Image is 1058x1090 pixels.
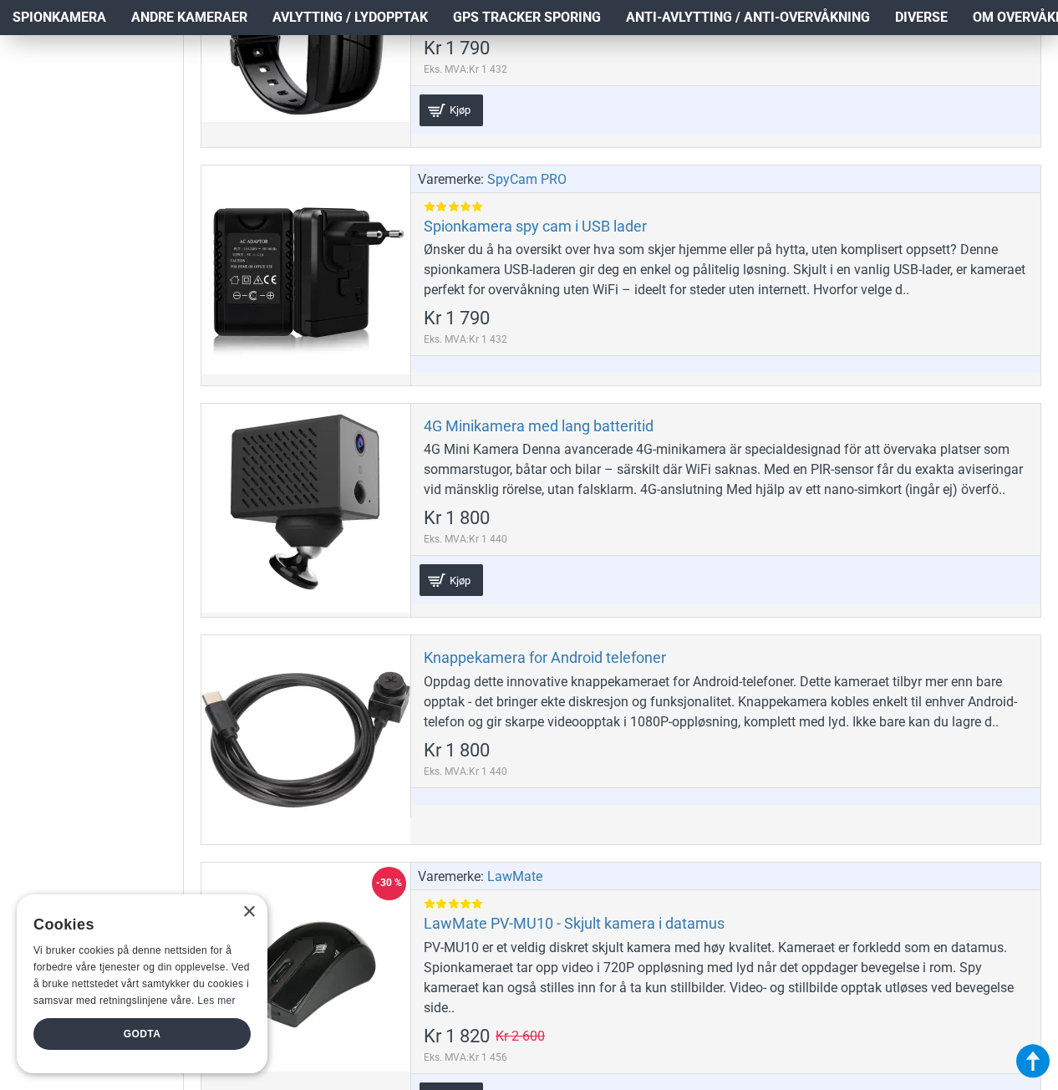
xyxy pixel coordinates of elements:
[13,8,106,28] span: Spionkamera
[33,907,240,943] div: Cookies
[131,8,247,28] span: Andre kameraer
[418,867,484,887] span: Varemerke:
[33,945,250,1006] span: Vi bruker cookies på denne nettsiden for å forbedre våre tjenester og din opplevelse. Ved å bruke...
[33,1018,251,1050] div: Godta
[424,332,507,347] span: Eks. MVA:Kr 1 432
[424,309,490,328] span: Kr 1 790
[424,440,1028,500] div: 4G Mini Kamera Denna avancerade 4G-minikamera är specialdesignad för att övervaka platser som som...
[445,104,475,115] span: Kjøp
[201,863,410,1072] a: LawMate PV-MU10 - Skjult kamera i datamus LawMate PV-MU10 - Skjult kamera i datamus
[424,1050,545,1065] span: Eks. MVA:Kr 1 456
[424,416,654,435] a: 4G Minikamera med lang batteritid
[424,216,647,236] a: Spionkamera spy cam i USB lader
[201,404,410,613] a: 4G Minikamera med lang batteritid 4G Minikamera med lang batteritid
[424,672,1028,732] div: Oppdag dette innovative knappekameraet for Android-telefoner. Dette kameraet tilbyr mer enn bare ...
[445,575,475,586] span: Kjøp
[197,995,235,1006] a: Les mer, opens a new window
[424,914,725,933] a: LawMate PV-MU10 - Skjult kamera i datamus
[424,1027,490,1046] span: Kr 1 820
[272,8,428,28] span: Avlytting / Lydopptak
[487,867,542,887] a: LawMate
[242,906,255,919] div: Close
[424,39,490,58] span: Kr 1 790
[496,1030,545,1043] span: Kr 2 600
[424,764,507,779] span: Eks. MVA:Kr 1 440
[424,648,666,667] a: Knappekamera for Android telefoner
[453,8,601,28] span: GPS Tracker Sporing
[424,741,490,760] span: Kr 1 800
[895,8,948,28] span: Diverse
[418,170,484,190] span: Varemerke:
[424,509,490,527] span: Kr 1 800
[626,8,870,28] span: Anti-avlytting / Anti-overvåkning
[424,240,1028,300] div: Ønsker du å ha oversikt over hva som skjer hjemme eller på hytta, uten komplisert oppsett? Denne ...
[487,170,567,190] a: SpyCam PRO
[424,938,1028,1018] div: PV-MU10 er et veldig diskret skjult kamera med høy kvalitet. Kameraet er forkledd som en datamus....
[424,532,507,547] span: Eks. MVA:Kr 1 440
[201,166,410,374] a: Spionkamera spy cam i USB lader Spionkamera spy cam i USB lader
[201,635,410,844] a: Knappekamera for Android telefoner Knappekamera for Android telefoner
[424,62,507,77] span: Eks. MVA:Kr 1 432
